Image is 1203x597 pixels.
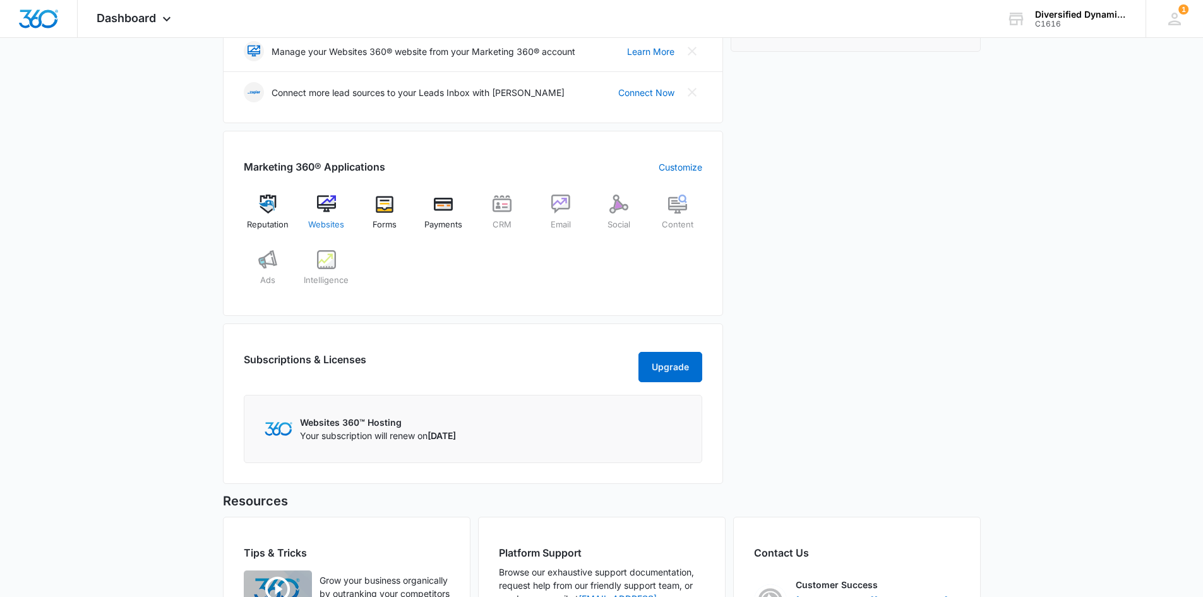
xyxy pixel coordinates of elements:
[302,250,350,296] a: Intelligence
[493,219,512,231] span: CRM
[244,159,385,174] h2: Marketing 360® Applications
[1035,9,1127,20] div: account name
[300,429,456,442] p: Your subscription will renew on
[308,219,344,231] span: Websites
[244,250,292,296] a: Ads
[662,219,693,231] span: Content
[373,219,397,231] span: Forms
[618,86,674,99] a: Connect Now
[272,86,565,99] p: Connect more lead sources to your Leads Inbox with [PERSON_NAME]
[428,430,456,441] span: [DATE]
[654,195,702,240] a: Content
[607,219,630,231] span: Social
[223,491,981,510] h5: Resources
[1035,20,1127,28] div: account id
[478,195,527,240] a: CRM
[247,219,289,231] span: Reputation
[244,352,366,377] h2: Subscriptions & Licenses
[536,195,585,240] a: Email
[595,195,643,240] a: Social
[419,195,468,240] a: Payments
[1178,4,1188,15] span: 1
[424,219,462,231] span: Payments
[551,219,571,231] span: Email
[754,545,960,560] h2: Contact Us
[300,416,456,429] p: Websites 360™ Hosting
[499,545,705,560] h2: Platform Support
[272,45,575,58] p: Manage your Websites 360® website from your Marketing 360® account
[659,160,702,174] a: Customize
[304,274,349,287] span: Intelligence
[260,274,275,287] span: Ads
[265,422,292,435] img: Marketing 360 Logo
[682,82,702,102] button: Close
[302,195,350,240] a: Websites
[682,41,702,61] button: Close
[97,11,156,25] span: Dashboard
[796,578,878,591] p: Customer Success
[244,545,450,560] h2: Tips & Tricks
[361,195,409,240] a: Forms
[244,195,292,240] a: Reputation
[638,352,702,382] button: Upgrade
[1178,4,1188,15] div: notifications count
[627,45,674,58] a: Learn More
